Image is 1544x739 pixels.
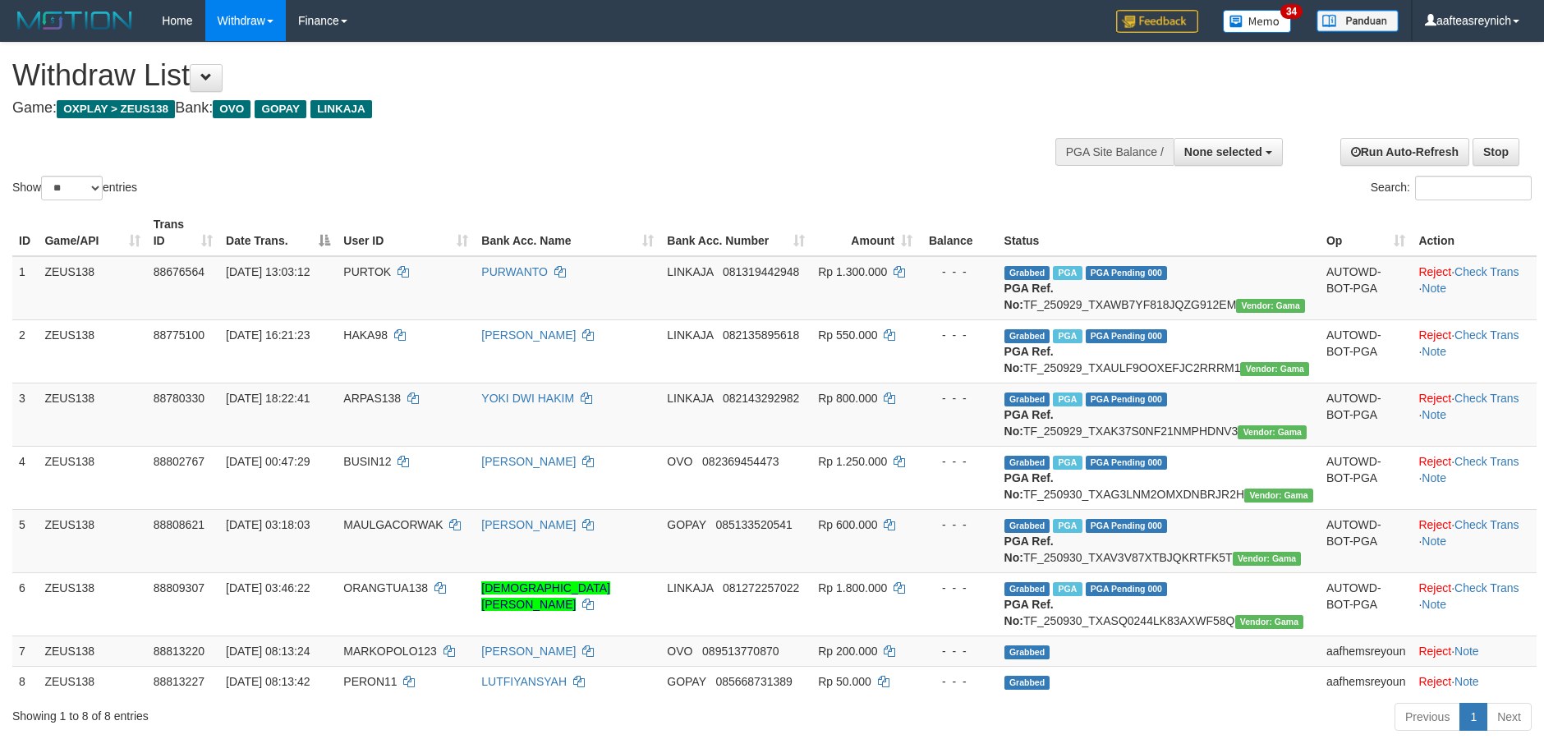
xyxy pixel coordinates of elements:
[1004,408,1054,438] b: PGA Ref. No:
[1244,489,1313,503] span: Vendor URL: https://trx31.1velocity.biz
[1422,345,1446,358] a: Note
[1418,518,1451,531] a: Reject
[1004,456,1050,470] span: Grabbed
[1240,362,1309,376] span: Vendor URL: https://trx31.1velocity.biz
[1223,10,1292,33] img: Button%20Memo.svg
[1454,455,1519,468] a: Check Trans
[38,209,146,256] th: Game/API: activate to sort column ascending
[1055,138,1174,166] div: PGA Site Balance /
[1238,425,1307,439] span: Vendor URL: https://trx31.1velocity.biz
[213,100,250,118] span: OVO
[998,209,1320,256] th: Status
[1004,645,1050,659] span: Grabbed
[1004,345,1054,374] b: PGA Ref. No:
[723,265,799,278] span: Copy 081319442948 to clipboard
[12,8,137,33] img: MOTION_logo.png
[1487,703,1532,731] a: Next
[154,265,204,278] span: 88676564
[57,100,175,118] span: OXPLAY > ZEUS138
[1236,299,1305,313] span: Vendor URL: https://trx31.1velocity.biz
[926,673,990,690] div: - - -
[1415,176,1532,200] input: Search:
[1412,383,1537,446] td: · ·
[1004,266,1050,280] span: Grabbed
[1320,256,1413,320] td: AUTOWD-BOT-PGA
[154,581,204,594] span: 88809307
[702,455,779,468] span: Copy 082369454473 to clipboard
[1086,266,1168,280] span: PGA Pending
[343,581,428,594] span: ORANGTUA138
[1454,328,1519,342] a: Check Trans
[1395,703,1460,731] a: Previous
[1184,145,1262,158] span: None selected
[12,383,38,446] td: 3
[1174,138,1283,166] button: None selected
[1340,138,1469,166] a: Run Auto-Refresh
[1053,519,1082,533] span: Marked by aafsreyleap
[1412,666,1537,696] td: ·
[926,453,990,470] div: - - -
[926,643,990,659] div: - - -
[1459,703,1487,731] a: 1
[12,100,1013,117] h4: Game: Bank:
[12,209,38,256] th: ID
[310,100,372,118] span: LINKAJA
[38,572,146,636] td: ZEUS138
[1412,636,1537,666] td: ·
[811,209,919,256] th: Amount: activate to sort column ascending
[667,675,705,688] span: GOPAY
[667,581,713,594] span: LINKAJA
[226,265,310,278] span: [DATE] 13:03:12
[219,209,337,256] th: Date Trans.: activate to sort column descending
[12,176,137,200] label: Show entries
[12,256,38,320] td: 1
[1004,535,1054,564] b: PGA Ref. No:
[1418,328,1451,342] a: Reject
[998,256,1320,320] td: TF_250929_TXAWB7YF818JQZG912EM
[226,455,310,468] span: [DATE] 00:47:29
[1004,471,1054,501] b: PGA Ref. No:
[1086,519,1168,533] span: PGA Pending
[998,509,1320,572] td: TF_250930_TXAV3V87XTBJQKRTFK5T
[667,328,713,342] span: LINKAJA
[12,319,38,383] td: 2
[1004,329,1050,343] span: Grabbed
[667,518,705,531] span: GOPAY
[38,636,146,666] td: ZEUS138
[818,518,877,531] span: Rp 600.000
[475,209,660,256] th: Bank Acc. Name: activate to sort column ascending
[723,392,799,405] span: Copy 082143292982 to clipboard
[12,636,38,666] td: 7
[818,455,887,468] span: Rp 1.250.000
[1086,392,1168,406] span: PGA Pending
[12,509,38,572] td: 5
[1422,282,1446,295] a: Note
[1233,552,1302,566] span: Vendor URL: https://trx31.1velocity.biz
[38,383,146,446] td: ZEUS138
[337,209,475,256] th: User ID: activate to sort column ascending
[38,319,146,383] td: ZEUS138
[481,645,576,658] a: [PERSON_NAME]
[481,518,576,531] a: [PERSON_NAME]
[1412,209,1537,256] th: Action
[226,392,310,405] span: [DATE] 18:22:41
[1053,392,1082,406] span: Marked by aafnoeunsreypich
[1418,675,1451,688] a: Reject
[12,701,631,724] div: Showing 1 to 8 of 8 entries
[926,390,990,406] div: - - -
[154,392,204,405] span: 88780330
[1371,176,1532,200] label: Search:
[12,572,38,636] td: 6
[1418,645,1451,658] a: Reject
[481,328,576,342] a: [PERSON_NAME]
[818,328,877,342] span: Rp 550.000
[1086,329,1168,343] span: PGA Pending
[154,645,204,658] span: 88813220
[154,675,204,688] span: 88813227
[723,581,799,594] span: Copy 081272257022 to clipboard
[343,328,388,342] span: HAKA98
[1422,535,1446,548] a: Note
[343,455,391,468] span: BUSIN12
[1418,455,1451,468] a: Reject
[1412,319,1537,383] td: · ·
